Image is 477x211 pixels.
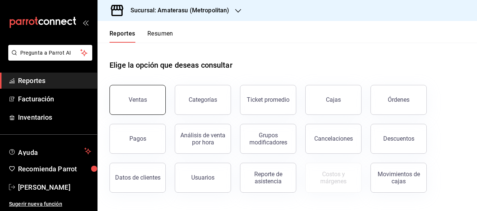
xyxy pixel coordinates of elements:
button: open_drawer_menu [82,19,88,25]
button: Contrata inventarios para ver este reporte [305,163,361,193]
button: Análisis de venta por hora [175,124,231,154]
button: Movimientos de cajas [370,163,427,193]
span: Recomienda Parrot [18,164,91,174]
button: Grupos modificadores [240,124,296,154]
button: Datos de clientes [109,163,166,193]
button: Pregunta a Parrot AI [8,45,92,61]
a: Pregunta a Parrot AI [5,54,92,62]
button: Usuarios [175,163,231,193]
span: Inventarios [18,112,91,122]
div: Ventas [129,96,147,103]
span: Pregunta a Parrot AI [20,49,81,57]
div: Costos y márgenes [310,171,357,185]
div: Grupos modificadores [245,132,291,146]
button: Pagos [109,124,166,154]
button: Ticket promedio [240,85,296,115]
div: Reporte de asistencia [245,171,291,185]
div: Usuarios [191,174,214,181]
span: Facturación [18,94,91,104]
div: navigation tabs [109,30,173,43]
div: Pagos [129,135,146,142]
div: Datos de clientes [115,174,160,181]
div: Descuentos [383,135,414,142]
div: Movimientos de cajas [375,171,422,185]
span: Reportes [18,76,91,86]
div: Cancelaciones [314,135,353,142]
h3: Sucursal: Amaterasu (Metropolitan) [124,6,229,15]
button: Cancelaciones [305,124,361,154]
div: Análisis de venta por hora [180,132,226,146]
span: Ayuda [18,147,81,156]
button: Ventas [109,85,166,115]
a: Cajas [305,85,361,115]
button: Reportes [109,30,135,43]
button: Descuentos [370,124,427,154]
h1: Elige la opción que deseas consultar [109,59,232,71]
div: Cajas [326,95,341,104]
span: [PERSON_NAME] [18,182,91,192]
span: Sugerir nueva función [9,200,91,208]
button: Resumen [147,30,173,43]
div: Ticket promedio [247,96,289,103]
div: Órdenes [388,96,409,103]
button: Categorías [175,85,231,115]
button: Reporte de asistencia [240,163,296,193]
div: Categorías [189,96,217,103]
button: Órdenes [370,85,427,115]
